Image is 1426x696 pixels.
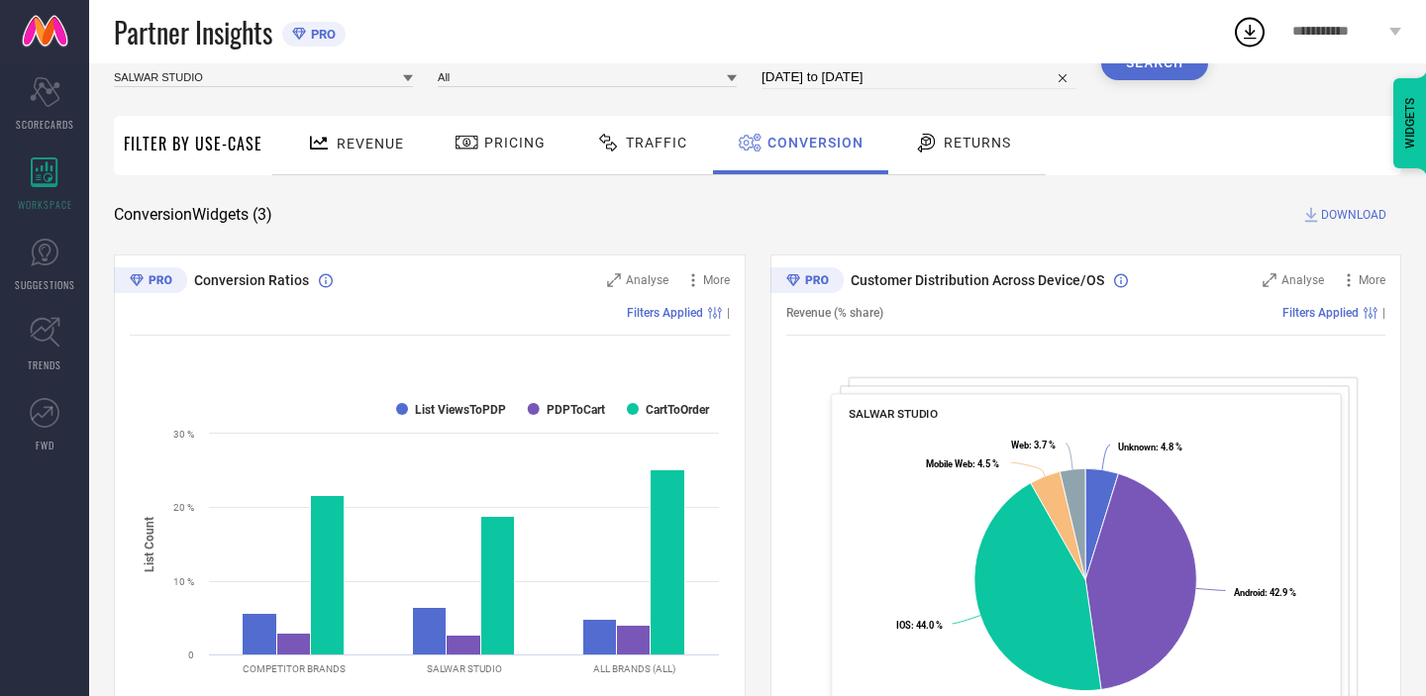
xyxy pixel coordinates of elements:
span: More [703,273,730,287]
span: | [727,306,730,320]
span: Partner Insights [114,12,272,52]
span: SCORECARDS [16,117,74,132]
text: COMPETITOR BRANDS [243,663,346,674]
text: 20 % [173,502,194,513]
tspan: Mobile Web [926,458,972,469]
span: Filter By Use-Case [124,132,262,155]
span: Filters Applied [627,306,703,320]
span: Revenue (% share) [786,306,883,320]
span: Conversion Ratios [194,272,309,288]
text: : 4.5 % [926,458,999,469]
span: SALWAR STUDIO [849,407,938,421]
span: Analyse [626,273,668,287]
text: 0 [188,649,194,660]
span: WORKSPACE [18,197,72,212]
span: Traffic [626,135,687,150]
span: FWD [36,438,54,452]
span: TRENDS [28,357,61,372]
span: Pricing [484,135,546,150]
div: Premium [770,267,844,297]
text: : 4.8 % [1118,442,1182,452]
span: Returns [944,135,1011,150]
text: ALL BRANDS (ALL) [593,663,675,674]
svg: Zoom [1263,273,1276,287]
tspan: IOS [895,620,910,631]
span: | [1382,306,1385,320]
text: : 3.7 % [1011,440,1056,450]
text: 10 % [173,576,194,587]
tspan: Unknown [1118,442,1156,452]
tspan: List Count [143,516,156,571]
span: Customer Distribution Across Device/OS [851,272,1104,288]
tspan: Android [1233,587,1264,598]
span: Analyse [1281,273,1324,287]
span: Revenue [337,136,404,151]
span: PRO [306,27,336,42]
text: 30 % [173,429,194,440]
span: SUGGESTIONS [15,277,75,292]
text: : 44.0 % [895,620,942,631]
input: Select time period [762,65,1076,89]
span: More [1359,273,1385,287]
span: DOWNLOAD [1321,205,1386,225]
text: SALWAR STUDIO [427,663,502,674]
text: PDPToCart [547,403,605,417]
span: Conversion Widgets ( 3 ) [114,205,272,225]
tspan: Web [1011,440,1029,450]
span: Conversion [767,135,864,150]
text: : 42.9 % [1233,587,1295,598]
text: List ViewsToPDP [415,403,506,417]
text: CartToOrder [646,403,710,417]
div: Open download list [1232,14,1268,50]
button: Search [1101,47,1208,80]
span: Filters Applied [1282,306,1359,320]
div: Premium [114,267,187,297]
svg: Zoom [607,273,621,287]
